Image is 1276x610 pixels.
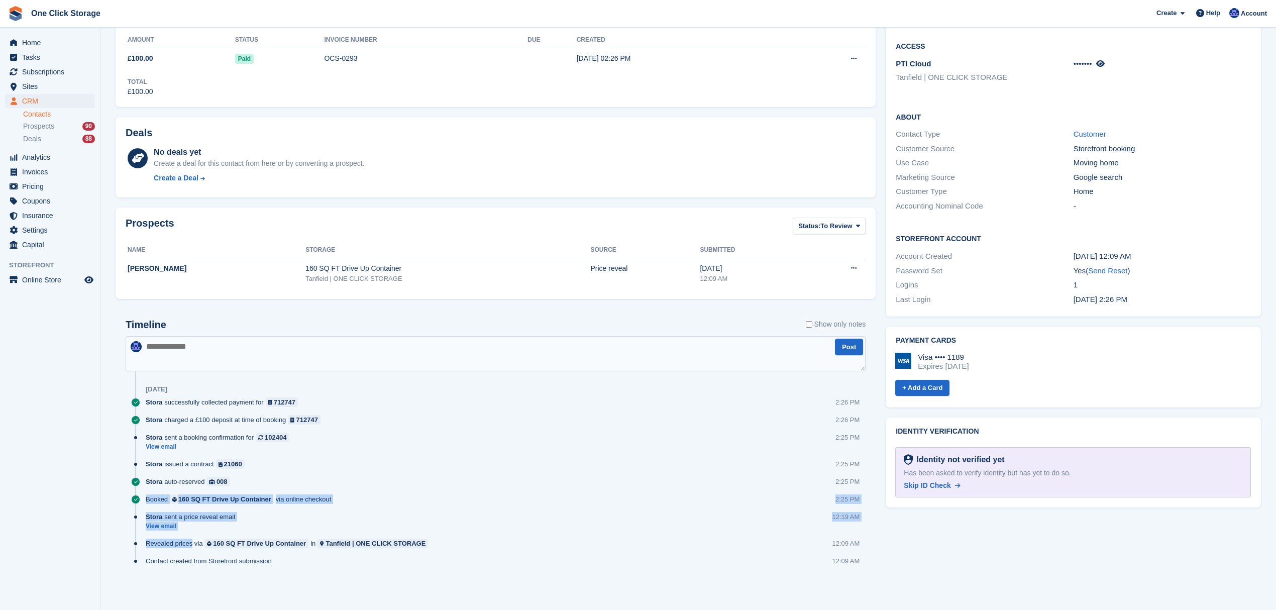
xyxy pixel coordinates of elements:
[22,194,82,208] span: Coupons
[590,263,700,274] div: Price reveal
[146,512,240,522] div: sent a price reveal email
[5,273,95,287] a: menu
[896,279,1073,291] div: Logins
[22,209,82,223] span: Insurance
[146,397,303,407] div: successfully collected payment for
[896,428,1251,436] h2: Identity verification
[224,459,242,469] div: 21060
[835,415,860,425] div: 2:26 PM
[577,53,785,64] div: [DATE] 02:26 PM
[305,274,590,284] div: Tanfield | ONE CLICK STORAGE
[527,32,576,48] th: Due
[835,433,860,442] div: 2:25 PM
[904,480,960,491] a: Skip ID Check
[806,319,866,330] label: Show only notes
[22,150,82,164] span: Analytics
[1086,266,1130,275] span: ( )
[82,135,95,143] div: 88
[317,539,428,548] a: Tanfield | ONE CLICK STORAGE
[206,477,230,486] a: 008
[146,539,433,548] div: Revealed prices via in
[896,172,1073,183] div: Marketing Source
[146,433,162,442] span: Stora
[146,512,162,522] span: Stora
[154,146,364,158] div: No deals yet
[324,53,527,64] div: OCS-0293
[22,179,82,193] span: Pricing
[896,294,1073,306] div: Last Login
[23,110,95,119] a: Contacts
[128,77,153,86] div: Total
[217,477,228,486] div: 008
[146,556,277,566] div: Contact created from Storefront submission
[128,53,153,64] span: £100.00
[895,353,911,369] img: Visa Logo
[5,79,95,93] a: menu
[832,556,860,566] div: 12:09 AM
[896,59,931,68] span: PTI Cloud
[896,41,1251,51] h2: Access
[146,459,162,469] span: Stora
[126,218,174,236] h2: Prospects
[700,274,803,284] div: 12:09 AM
[5,223,95,237] a: menu
[5,94,95,108] a: menu
[700,242,803,258] th: Submitted
[896,233,1251,243] h2: Storefront Account
[918,353,969,362] div: Visa •••• 1189
[5,179,95,193] a: menu
[126,242,305,258] th: Name
[896,186,1073,197] div: Customer Type
[806,319,812,330] input: Show only notes
[896,265,1073,277] div: Password Set
[1074,143,1251,155] div: Storefront booking
[1241,9,1267,19] span: Account
[5,209,95,223] a: menu
[23,134,41,144] span: Deals
[896,200,1073,212] div: Accounting Nominal Code
[896,112,1251,122] h2: About
[22,273,82,287] span: Online Store
[213,539,306,548] div: 160 SQ FT Drive Up Container
[296,415,318,425] div: 712747
[1074,59,1092,68] span: •••••••
[204,539,308,548] a: 160 SQ FT Drive Up Container
[1074,130,1106,138] a: Customer
[326,539,426,548] div: Tanfield | ONE CLICK STORAGE
[216,459,245,469] a: 21060
[265,433,286,442] div: 102404
[146,477,235,486] div: auto-reserved
[8,6,23,21] img: stora-icon-8386f47178a22dfd0bd8f6a31ec36ba5ce8667c1dd55bd0f319d3a0aa187defe.svg
[5,165,95,179] a: menu
[146,415,326,425] div: charged a £100 deposit at time of booking
[23,121,95,132] a: Prospects 90
[5,50,95,64] a: menu
[1074,200,1251,212] div: -
[896,157,1073,169] div: Use Case
[235,32,325,48] th: Status
[835,397,860,407] div: 2:26 PM
[126,32,235,48] th: Amount
[22,165,82,179] span: Invoices
[126,127,152,139] h2: Deals
[5,194,95,208] a: menu
[22,238,82,252] span: Capital
[832,512,860,522] div: 12:19 AM
[5,36,95,50] a: menu
[23,134,95,144] a: Deals 88
[146,433,294,442] div: sent a booking confirmation for
[128,86,153,97] div: £100.00
[305,242,590,258] th: Storage
[1074,279,1251,291] div: 1
[918,362,969,371] div: Expires [DATE]
[288,415,321,425] a: 712747
[835,494,860,504] div: 2:25 PM
[266,397,298,407] a: 712747
[154,173,198,183] div: Create a Deal
[1088,266,1127,275] a: Send Reset
[146,397,162,407] span: Stora
[22,36,82,50] span: Home
[1074,186,1251,197] div: Home
[798,221,820,231] span: Status:
[131,341,142,352] img: Thomas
